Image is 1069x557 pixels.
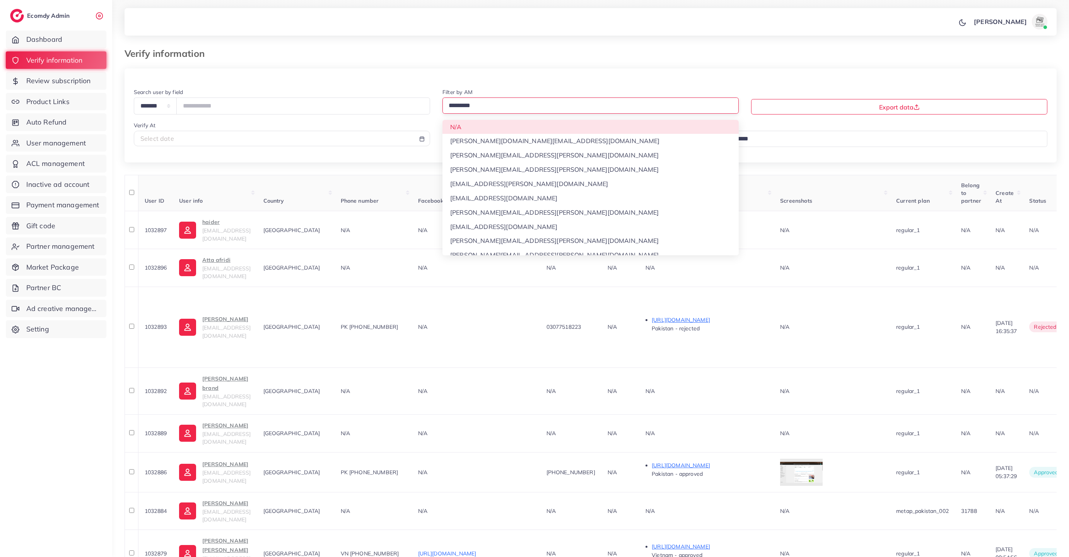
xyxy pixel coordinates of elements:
span: [EMAIL_ADDRESS][DOMAIN_NAME] [202,324,251,339]
span: N/A [961,550,970,557]
span: Export data [879,103,920,111]
span: N/A [608,550,617,557]
a: Market Package [6,258,106,276]
a: Inactive ad account [6,176,106,193]
span: N/A [645,507,655,514]
span: [GEOGRAPHIC_DATA] [263,264,320,271]
span: Screenshots [780,197,812,204]
li: [EMAIL_ADDRESS][DOMAIN_NAME] [442,191,739,205]
span: N/A [961,323,970,330]
img: ic-user-info.36bf1079.svg [179,464,196,481]
img: logo [10,9,24,22]
a: Payment management [6,196,106,214]
p: [PERSON_NAME] [202,499,251,508]
li: [PERSON_NAME][EMAIL_ADDRESS][PERSON_NAME][DOMAIN_NAME] [442,205,739,220]
span: Pakistan - rejected [652,325,700,332]
span: Pakistan - approved [652,470,703,477]
span: regular_1 [896,550,920,557]
span: N/A [961,469,970,476]
a: Auto Refund [6,113,106,131]
img: ic-user-info.36bf1079.svg [179,222,196,239]
span: N/A [961,388,970,395]
span: N/A [780,550,789,557]
label: Search user by field [134,88,183,96]
span: Payment management [26,200,99,210]
img: avatar [1032,14,1047,29]
p: Atta afridi [202,255,251,265]
a: Setting [6,320,106,338]
span: N/A [961,227,970,234]
span: N/A [341,388,350,395]
span: N/A [645,264,655,271]
a: Atta afridi[EMAIL_ADDRESS][DOMAIN_NAME] [179,255,251,280]
span: N/A [418,323,427,330]
span: [EMAIL_ADDRESS][DOMAIN_NAME] [202,227,251,242]
span: N/A [780,507,789,514]
div: Search for option [674,131,1048,147]
span: N/A [780,227,789,234]
span: N/A [341,430,350,437]
span: Dashboard [26,34,62,44]
label: Filter by AM [442,88,473,96]
span: PK [PHONE_NUMBER] [341,323,398,330]
span: N/A [780,264,789,271]
span: [DATE] 05:37:29 [996,465,1017,479]
span: N/A [1029,227,1038,234]
span: 03077518223 [546,323,581,330]
span: Ad creative management [26,304,101,314]
span: N/A [780,388,789,395]
span: N/A [608,507,617,514]
span: N/A [341,507,350,514]
span: N/A [996,507,1005,514]
span: ACL management [26,159,85,169]
a: [PERSON_NAME]avatar [970,14,1050,29]
p: [PERSON_NAME] brand [202,374,251,393]
a: ACL management [6,155,106,173]
span: [GEOGRAPHIC_DATA] [263,469,320,476]
li: [PERSON_NAME][EMAIL_ADDRESS][PERSON_NAME][DOMAIN_NAME] [442,162,739,177]
span: approved [1029,467,1063,478]
span: N/A [996,388,1005,395]
span: N/A [996,264,1005,271]
span: [PHONE_NUMBER] [546,469,595,476]
li: [EMAIL_ADDRESS][PERSON_NAME][DOMAIN_NAME] [442,177,739,191]
img: ic-user-info.36bf1079.svg [179,319,196,336]
p: [PERSON_NAME] [PERSON_NAME] [202,536,251,555]
span: Product Links [26,97,70,107]
p: [PERSON_NAME] [974,17,1027,26]
span: N/A [608,323,617,330]
span: N/A [608,469,617,476]
span: Inactive ad account [26,179,90,190]
span: N/A [546,264,556,271]
a: Ad creative management [6,300,106,318]
span: regular_1 [896,264,920,271]
span: Setting [26,324,49,334]
span: N/A [418,227,427,234]
span: [GEOGRAPHIC_DATA] [263,227,320,234]
span: Country [263,197,284,204]
span: [EMAIL_ADDRESS][DOMAIN_NAME] [202,469,251,484]
span: [EMAIL_ADDRESS][DOMAIN_NAME] [202,508,251,523]
span: 1032879 [145,550,167,557]
span: regular_1 [896,469,920,476]
span: N/A [961,430,970,437]
span: 1032889 [145,430,167,437]
span: N/A [780,430,789,437]
li: [PERSON_NAME][DOMAIN_NAME][EMAIL_ADDRESS][DOMAIN_NAME] [442,134,739,148]
input: Search for option [678,133,1038,145]
span: Gift code [26,221,55,231]
span: N/A [996,430,1005,437]
p: haider [202,217,251,227]
span: [EMAIL_ADDRESS][DOMAIN_NAME] [202,393,251,408]
span: Belong to partner [961,182,981,205]
h3: Verify information [125,48,211,59]
li: N/A [442,120,739,134]
span: rejected [1029,321,1061,332]
span: N/A [1029,388,1038,395]
span: regular_1 [896,227,920,234]
span: N/A [418,430,427,437]
li: [PERSON_NAME][EMAIL_ADDRESS][PERSON_NAME][DOMAIN_NAME] [442,148,739,162]
a: [PERSON_NAME][EMAIL_ADDRESS][DOMAIN_NAME] [179,460,251,485]
span: N/A [341,227,350,234]
span: 31788 [961,507,977,514]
